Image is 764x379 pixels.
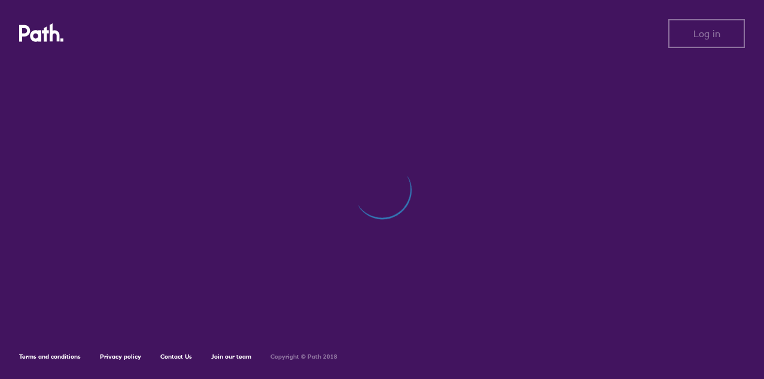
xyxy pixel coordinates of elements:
[668,19,745,48] button: Log in
[270,353,337,360] h6: Copyright © Path 2018
[19,353,81,360] a: Terms and conditions
[160,353,192,360] a: Contact Us
[211,353,251,360] a: Join our team
[693,28,720,39] span: Log in
[100,353,141,360] a: Privacy policy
